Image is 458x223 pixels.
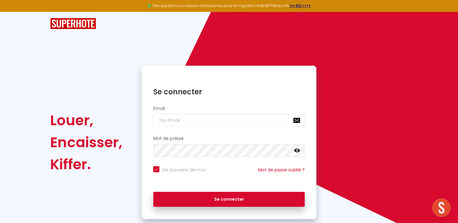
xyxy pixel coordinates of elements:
[153,114,305,127] input: Ton Email
[153,87,305,97] h1: Se connecter
[50,109,122,131] div: Louer,
[153,136,305,141] h2: Mot de passe
[289,3,311,8] a: >>> ICI <<<<
[50,153,122,175] div: Kiffer.
[153,106,305,111] h2: Email
[432,199,451,217] div: Ouvrir le chat
[153,192,305,207] button: Se connecter
[50,131,122,153] div: Encaisser,
[258,167,305,173] a: Mot de passe oublié ?
[50,18,96,29] img: SuperHote logo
